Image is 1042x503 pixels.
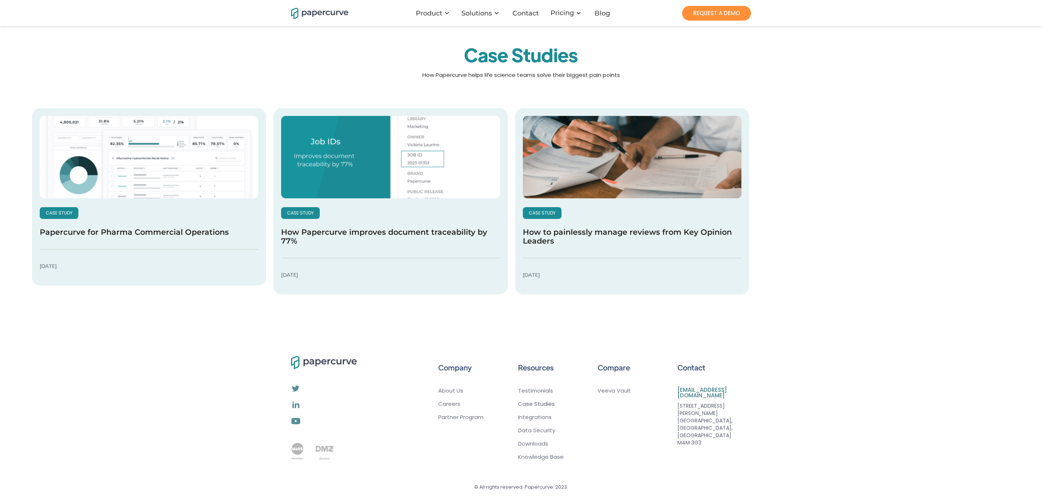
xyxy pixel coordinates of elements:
[411,2,457,24] div: Product
[291,482,751,492] div: © All rights reserved. Papercurve. 2023.
[438,361,472,374] h6: Company
[507,10,546,17] a: Contact
[40,228,229,237] h5: Papercurve for Pharma Commercial Operations
[438,387,483,394] a: About Us
[677,387,751,398] a: [EMAIL_ADDRESS][DOMAIN_NAME]
[518,413,552,421] a: Integrations
[598,361,630,374] h6: Compare
[518,426,555,434] a: Data Security
[416,10,442,17] div: Product
[287,211,314,219] p: case study
[438,400,483,407] a: Careers
[28,46,1014,63] h1: Case Studies
[677,402,751,446] div: [STREET_ADDRESS][PERSON_NAME] [GEOGRAPHIC_DATA], [GEOGRAPHIC_DATA], [GEOGRAPHIC_DATA] M4M 3G3
[518,387,553,394] a: Testimonials
[546,2,589,24] div: Pricing
[518,440,548,447] a: Downloads
[682,6,751,21] a: REQUEST A DEMO
[281,228,500,245] h5: How Papercurve improves document traceability by 77%
[438,413,483,421] a: Partner Program
[518,453,564,460] a: Knowledge Base
[273,108,507,294] a: case studyHow Papercurve improves document traceability by 77%[DATE]
[513,10,539,17] div: Contact
[550,9,574,17] a: Pricing
[32,108,266,286] a: case studyPapercurve for Pharma Commercial Operations[DATE]
[46,211,72,219] p: case study
[281,271,298,283] p: [DATE]
[529,211,556,219] p: case study
[518,361,554,374] h6: Resources
[589,10,617,17] a: Blog
[523,271,540,283] p: [DATE]
[595,10,610,17] div: Blog
[461,10,492,17] div: Solutions
[28,70,1014,84] p: How Papercurve helps life science teams solve their biggest pain points
[523,228,741,245] h5: How to painlessly manage reviews from Key Opinion Leaders
[677,361,705,374] h6: Contact
[40,262,57,274] p: [DATE]
[518,400,555,407] a: Case Studies
[515,108,749,294] a: case studyHow to painlessly manage reviews from Key Opinion Leaders[DATE]
[598,387,631,394] a: Veeva Vault
[457,2,507,24] div: Solutions
[291,7,339,20] a: home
